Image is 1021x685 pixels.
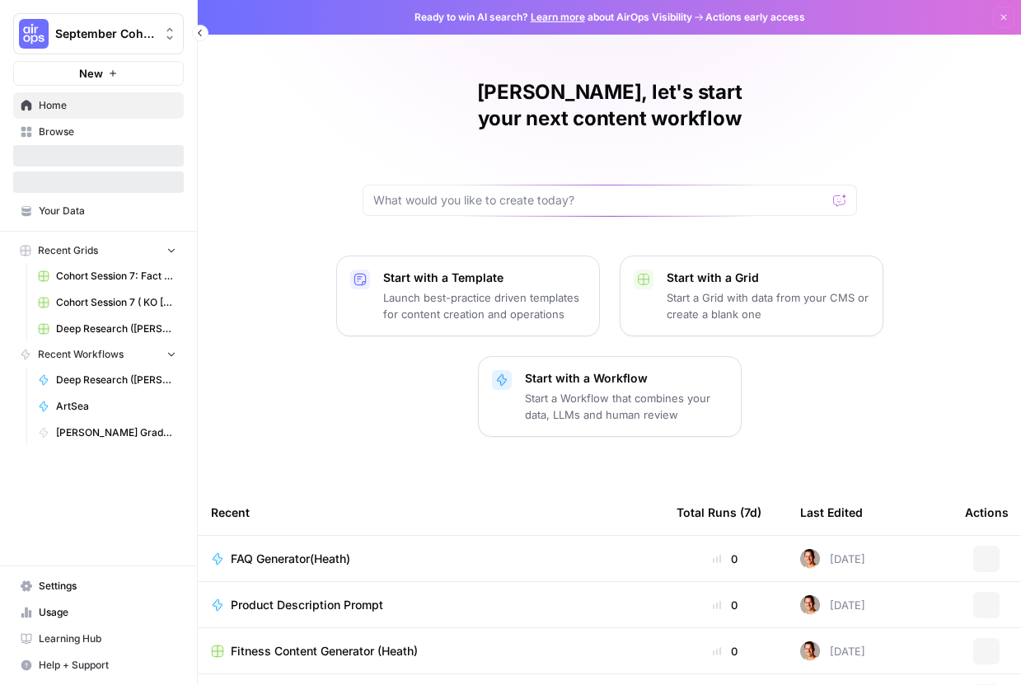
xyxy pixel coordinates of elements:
button: New [13,61,184,86]
span: Fitness Content Generator (Heath) [231,643,418,659]
a: Fitness Content Generator (Heath) [211,643,650,659]
p: Start a Grid with data from your CMS or create a blank one [667,289,869,322]
span: Ready to win AI search? about AirOps Visibility [414,10,692,25]
p: Start a Workflow that combines your data, LLMs and human review [525,390,728,423]
span: Recent Grids [38,243,98,258]
a: Usage [13,599,184,626]
p: Launch best-practice driven templates for content creation and operations [383,289,586,322]
button: Workspace: September Cohort [13,13,184,54]
span: Deep Research ([PERSON_NAME]) [56,373,176,387]
span: Learning Hub [39,631,176,646]
button: Start with a TemplateLaunch best-practice driven templates for content creation and operations [336,256,600,336]
span: FAQ Generator(Heath) [231,551,350,567]
span: Help + Support [39,658,176,673]
a: Browse [13,119,184,145]
p: Start with a Template [383,270,586,286]
span: ArtSea [56,399,176,414]
a: Deep Research ([PERSON_NAME] [30,316,184,342]
a: Learn more [531,11,585,23]
div: [DATE] [800,549,865,569]
span: Settings [39,579,176,594]
a: FAQ Generator(Heath) [211,551,650,567]
div: 0 [677,551,774,567]
a: Learning Hub [13,626,184,652]
span: New [79,65,103,82]
span: Recent Workflows [38,347,124,362]
a: [PERSON_NAME] Graduation Workflow [30,420,184,446]
button: Start with a GridStart a Grid with data from your CMS or create a blank one [620,256,883,336]
div: Recent [211,490,650,535]
div: Last Edited [800,490,863,535]
img: 3d8pdhys1cqbz9tnb8hafvyhrehi [800,595,820,615]
span: Cohort Session 7 ( KO [URL][DOMAIN_NAME] ) [56,295,176,310]
p: Start with a Workflow [525,370,728,387]
div: [DATE] [800,641,865,661]
button: Recent Grids [13,238,184,263]
span: Cohort Session 7: Fact Checking and QA [56,269,176,284]
span: Deep Research ([PERSON_NAME] [56,321,176,336]
span: Product Description Prompt [231,597,383,613]
div: 0 [677,643,774,659]
div: [DATE] [800,595,865,615]
img: September Cohort Logo [19,19,49,49]
span: Actions early access [705,10,805,25]
h1: [PERSON_NAME], let's start your next content workflow [363,79,857,132]
div: Total Runs (7d) [677,490,761,535]
span: Usage [39,605,176,620]
a: Settings [13,573,184,599]
span: Your Data [39,204,176,218]
button: Start with a WorkflowStart a Workflow that combines your data, LLMs and human review [478,356,742,437]
a: Deep Research ([PERSON_NAME]) [30,367,184,393]
p: Start with a Grid [667,270,869,286]
img: 3d8pdhys1cqbz9tnb8hafvyhrehi [800,641,820,661]
a: Home [13,92,184,119]
button: Recent Workflows [13,342,184,367]
img: 3d8pdhys1cqbz9tnb8hafvyhrehi [800,549,820,569]
div: 0 [677,597,774,613]
span: [PERSON_NAME] Graduation Workflow [56,425,176,440]
input: What would you like to create today? [373,192,827,209]
a: Product Description Prompt [211,597,650,613]
a: ArtSea [30,393,184,420]
a: Cohort Session 7: Fact Checking and QA [30,263,184,289]
div: Actions [965,490,1009,535]
span: Browse [39,124,176,139]
button: Help + Support [13,652,184,678]
span: September Cohort [55,26,155,42]
span: Home [39,98,176,113]
a: Your Data [13,198,184,224]
a: Cohort Session 7 ( KO [URL][DOMAIN_NAME] ) [30,289,184,316]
